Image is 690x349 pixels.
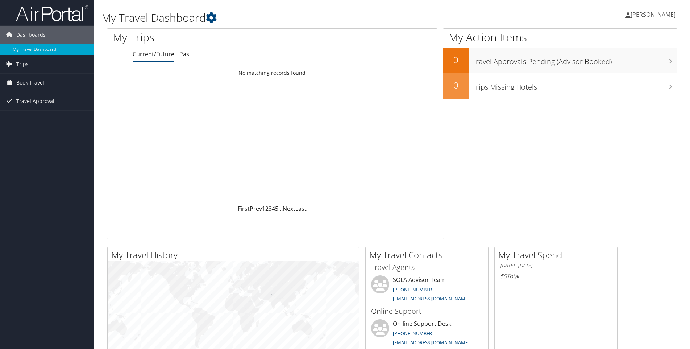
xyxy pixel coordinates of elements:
[367,319,486,349] li: On-line Support Desk
[498,249,617,261] h2: My Travel Spend
[371,306,483,316] h3: Online Support
[16,74,44,92] span: Book Travel
[295,205,307,213] a: Last
[238,205,250,213] a: First
[16,5,88,22] img: airportal-logo.png
[278,205,283,213] span: …
[275,205,278,213] a: 5
[625,4,683,25] a: [PERSON_NAME]
[443,48,677,73] a: 0Travel Approvals Pending (Advisor Booked)
[367,275,486,305] li: SOLA Advisor Team
[16,55,29,73] span: Trips
[269,205,272,213] a: 3
[101,10,489,25] h1: My Travel Dashboard
[369,249,488,261] h2: My Travel Contacts
[393,286,433,293] a: [PHONE_NUMBER]
[443,79,469,91] h2: 0
[272,205,275,213] a: 4
[16,92,54,110] span: Travel Approval
[500,272,612,280] h6: Total
[179,50,191,58] a: Past
[111,249,359,261] h2: My Travel History
[16,26,46,44] span: Dashboards
[393,330,433,337] a: [PHONE_NUMBER]
[443,30,677,45] h1: My Action Items
[107,66,437,79] td: No matching records found
[262,205,265,213] a: 1
[283,205,295,213] a: Next
[371,262,483,272] h3: Travel Agents
[133,50,174,58] a: Current/Future
[393,339,469,346] a: [EMAIL_ADDRESS][DOMAIN_NAME]
[472,53,677,67] h3: Travel Approvals Pending (Advisor Booked)
[472,78,677,92] h3: Trips Missing Hotels
[393,295,469,302] a: [EMAIL_ADDRESS][DOMAIN_NAME]
[265,205,269,213] a: 2
[250,205,262,213] a: Prev
[500,262,612,269] h6: [DATE] - [DATE]
[443,73,677,99] a: 0Trips Missing Hotels
[443,54,469,66] h2: 0
[500,272,507,280] span: $0
[631,11,676,19] span: [PERSON_NAME]
[113,30,294,45] h1: My Trips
